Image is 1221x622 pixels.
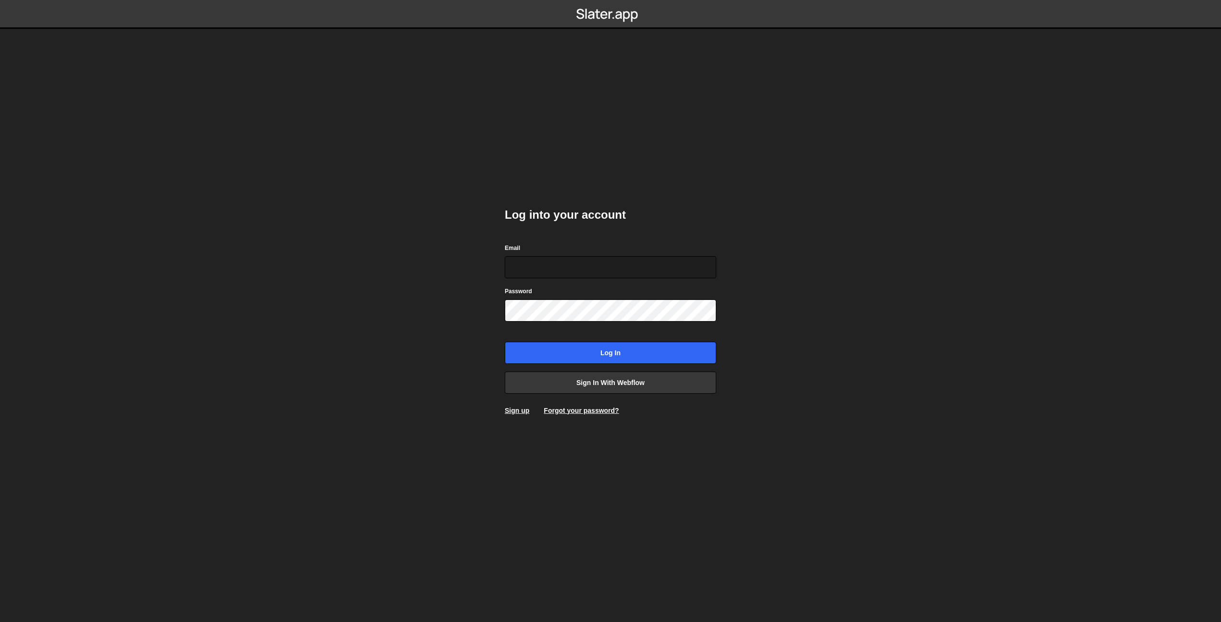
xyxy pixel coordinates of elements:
[505,286,532,296] label: Password
[505,342,716,364] input: Log in
[505,207,716,223] h2: Log into your account
[505,243,520,253] label: Email
[544,407,619,414] a: Forgot your password?
[505,372,716,394] a: Sign in with Webflow
[505,407,529,414] a: Sign up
